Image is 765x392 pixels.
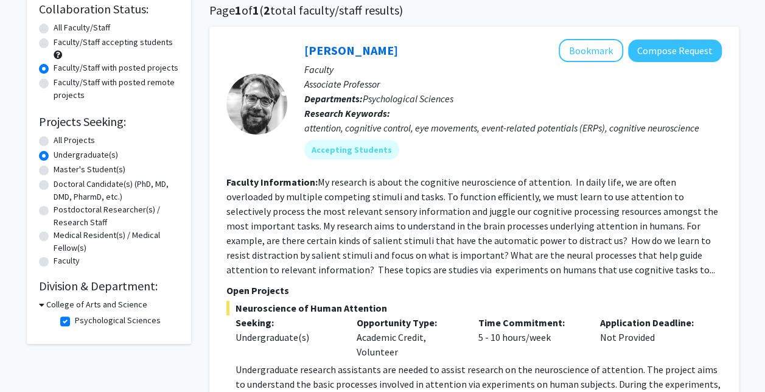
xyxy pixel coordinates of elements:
[226,283,722,298] p: Open Projects
[54,76,179,102] label: Faculty/Staff with posted remote projects
[304,140,399,159] mat-chip: Accepting Students
[469,315,591,359] div: 5 - 10 hours/week
[235,2,242,18] span: 1
[54,61,178,74] label: Faculty/Staff with posted projects
[54,134,95,147] label: All Projects
[39,2,179,16] h2: Collaboration Status:
[478,315,582,330] p: Time Commitment:
[253,2,259,18] span: 1
[559,39,623,62] button: Add Nicholas Gaspelin to Bookmarks
[54,229,179,254] label: Medical Resident(s) / Medical Fellow(s)
[236,330,339,345] div: Undergraduate(s)
[209,3,739,18] h1: Page of ( total faculty/staff results)
[9,337,52,383] iframe: Chat
[39,279,179,293] h2: Division & Department:
[39,114,179,129] h2: Projects Seeking:
[226,301,722,315] span: Neuroscience of Human Attention
[226,176,318,188] b: Faculty Information:
[264,2,270,18] span: 2
[348,315,469,359] div: Academic Credit, Volunteer
[75,314,161,327] label: Psychological Sciences
[46,298,147,311] h3: College of Arts and Science
[54,254,80,267] label: Faculty
[304,43,398,58] a: [PERSON_NAME]
[54,203,179,229] label: Postdoctoral Researcher(s) / Research Staff
[304,121,722,135] div: attention, cognitive control, eye movements, event-related potentials (ERPs), cognitive neuroscience
[54,36,173,49] label: Faculty/Staff accepting students
[236,315,339,330] p: Seeking:
[304,62,722,77] p: Faculty
[304,93,363,105] b: Departments:
[357,315,460,330] p: Opportunity Type:
[591,315,713,359] div: Not Provided
[304,107,390,119] b: Research Keywords:
[304,77,722,91] p: Associate Professor
[363,93,453,105] span: Psychological Sciences
[628,40,722,62] button: Compose Request to Nicholas Gaspelin
[600,315,704,330] p: Application Deadline:
[54,149,118,161] label: Undergraduate(s)
[54,21,110,34] label: All Faculty/Staff
[226,176,718,276] fg-read-more: My research is about the cognitive neuroscience of attention. In daily life, we are often overloa...
[54,163,125,176] label: Master's Student(s)
[54,178,179,203] label: Doctoral Candidate(s) (PhD, MD, DMD, PharmD, etc.)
